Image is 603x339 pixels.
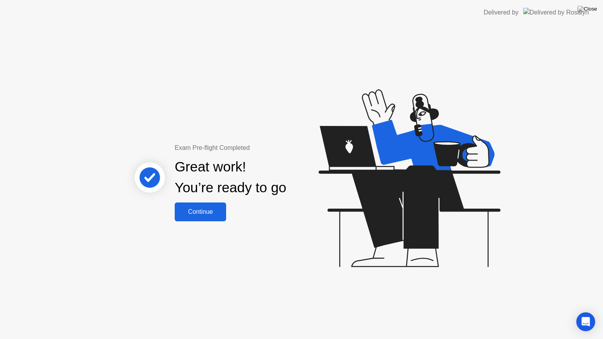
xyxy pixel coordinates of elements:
[175,157,286,198] div: Great work! You’re ready to go
[523,8,589,17] img: Delivered by Rosalyn
[177,208,224,215] div: Continue
[175,202,226,221] button: Continue
[484,8,519,17] div: Delivered by
[175,143,337,153] div: Exam Pre-flight Completed
[576,312,595,331] div: Open Intercom Messenger
[577,6,597,12] img: Close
